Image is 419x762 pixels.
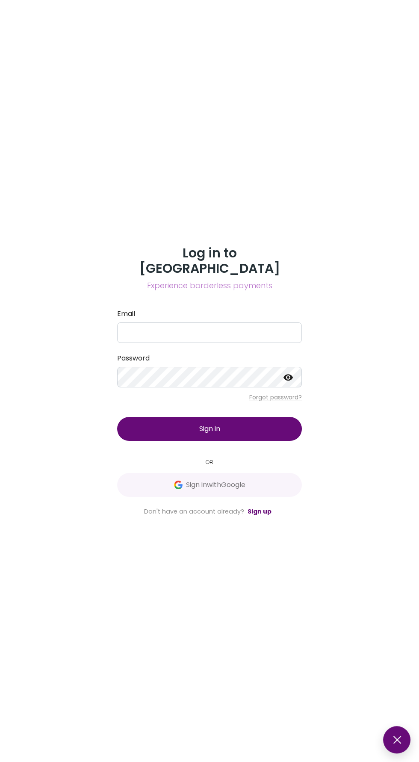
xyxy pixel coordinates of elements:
[117,309,302,319] label: Email
[117,417,302,441] button: Sign in
[144,507,244,516] span: Don't have an account already?
[117,393,302,402] p: Forgot password?
[117,473,302,497] button: GoogleSign inwithGoogle
[248,507,271,516] a: Sign up
[174,481,183,489] img: Google
[186,480,245,490] span: Sign in with Google
[117,245,302,276] h3: Log in to [GEOGRAPHIC_DATA]
[117,280,302,292] span: Experience borderless payments
[117,458,302,466] small: OR
[199,424,220,434] span: Sign in
[117,353,302,363] label: Password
